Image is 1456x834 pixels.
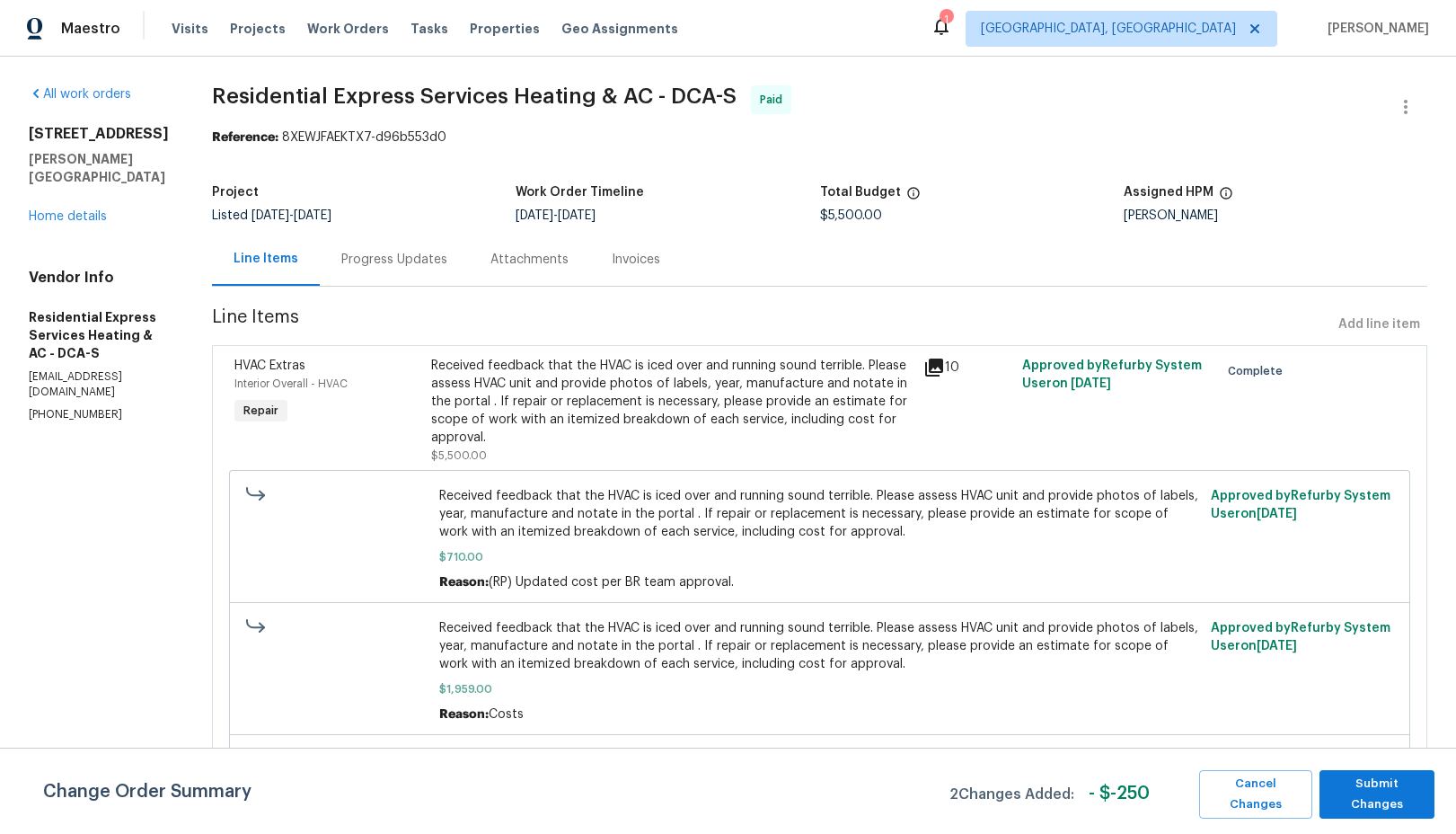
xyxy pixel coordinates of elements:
span: - [251,209,331,222]
span: $1,959.00 [439,680,1200,698]
div: Invoices [612,251,660,269]
span: Reason: [439,708,489,721]
span: Geo Assignments [561,20,678,38]
span: - $ -250 [1089,785,1150,819]
span: Change Order Summary [43,770,251,819]
h5: [PERSON_NAME][GEOGRAPHIC_DATA] [29,150,169,186]
span: [DATE] [516,209,553,222]
div: 10 [923,357,1011,378]
button: Cancel Changes [1199,770,1312,819]
button: Submit Changes [1319,770,1434,819]
span: Listed [212,209,331,222]
span: (RP) Updated cost per BR team approval. [489,576,734,589]
a: All work orders [29,88,131,101]
span: Received feedback that the HVAC is iced over and running sound terrible. Please assess HVAC unit ... [439,619,1200,673]
span: [DATE] [294,209,331,222]
span: Line Items [212,308,1331,342]
h2: [STREET_ADDRESS] [29,125,169,143]
span: Residential Express Services Heating & AC - DCA-S [212,85,737,107]
span: Visits [172,20,208,38]
span: [DATE] [558,209,596,222]
span: The hpm assigned to this work order. [1219,186,1233,209]
span: [GEOGRAPHIC_DATA], [GEOGRAPHIC_DATA] [981,20,1236,38]
span: Work Orders [307,20,389,38]
span: [DATE] [1257,640,1297,652]
span: Reason: [439,576,489,589]
div: Progress Updates [341,251,447,269]
h5: Work Order Timeline [516,186,644,199]
span: $5,500.00 [820,209,882,222]
span: Projects [230,20,286,38]
h4: Vendor Info [29,269,169,287]
div: 8XEWJFAEKTX7-d96b553d0 [212,129,1427,146]
div: Received feedback that the HVAC is iced over and running sound terrible. Please assess HVAC unit ... [431,357,913,447]
span: - [516,209,596,222]
span: [DATE] [251,209,289,222]
span: Approved by Refurby System User on [1211,622,1390,652]
p: [PHONE_NUMBER] [29,407,169,422]
span: [DATE] [1257,508,1297,520]
span: [PERSON_NAME] [1320,20,1429,38]
span: Repair [236,402,286,420]
div: 1 [940,11,952,29]
span: Cancel Changes [1208,774,1303,815]
span: $5,500.00 [431,450,487,461]
p: [EMAIL_ADDRESS][DOMAIN_NAME] [29,369,169,400]
span: The total cost of line items that have been proposed by Opendoor. This sum includes line items th... [906,186,921,209]
span: Tasks [410,22,448,35]
span: $710.00 [439,548,1200,566]
span: Approved by Refurby System User on [1211,490,1390,520]
b: Reference: [212,131,278,144]
h5: Residential Express Services Heating & AC - DCA-S [29,308,169,362]
span: Properties [470,20,540,38]
h5: Project [212,186,259,199]
span: Costs [489,708,524,721]
span: Interior Overall - HVAC [234,378,348,389]
div: Attachments [490,251,569,269]
div: Line Items [234,250,298,268]
span: Approved by Refurby System User on [1022,359,1202,390]
h5: Assigned HPM [1124,186,1213,199]
span: [DATE] [1071,377,1111,390]
span: Paid [760,91,790,109]
span: 2 Changes Added: [949,777,1074,819]
div: [PERSON_NAME] [1124,209,1427,222]
h5: Total Budget [820,186,901,199]
span: Received feedback that the HVAC is iced over and running sound terrible. Please assess HVAC unit ... [439,487,1200,541]
span: Maestro [61,20,120,38]
span: Complete [1228,362,1290,380]
span: Submit Changes [1328,774,1425,815]
a: Home details [29,210,107,223]
span: HVAC Extras [234,359,305,372]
